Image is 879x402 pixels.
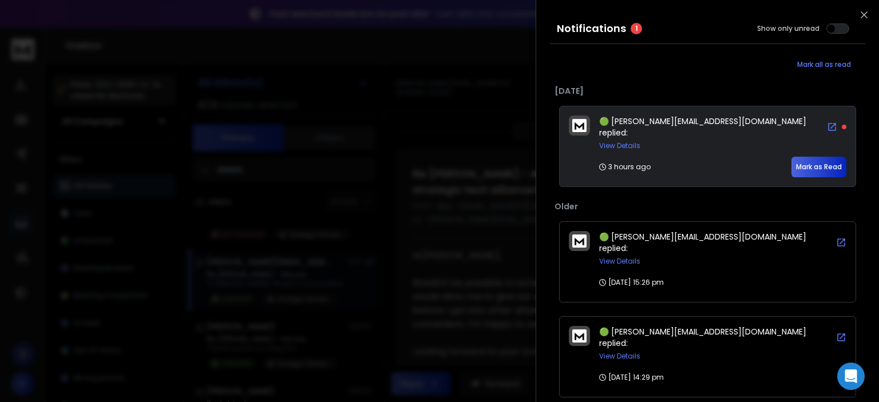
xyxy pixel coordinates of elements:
[599,257,640,266] button: View Details
[797,60,851,69] span: Mark all as read
[572,119,587,132] img: logo
[599,116,806,138] span: 🟢 [PERSON_NAME][EMAIL_ADDRESS][DOMAIN_NAME] replied:
[599,162,651,172] p: 3 hours ago
[837,363,865,390] div: Open Intercom Messenger
[557,21,626,37] h3: Notifications
[599,352,640,361] button: View Details
[572,234,587,248] img: logo
[555,201,861,212] p: Older
[757,24,819,33] label: Show only unread
[572,329,587,343] img: logo
[599,326,806,349] span: 🟢 [PERSON_NAME][EMAIL_ADDRESS][DOMAIN_NAME] replied:
[631,23,642,34] span: 1
[783,53,865,76] button: Mark all as read
[599,231,806,254] span: 🟢 [PERSON_NAME][EMAIL_ADDRESS][DOMAIN_NAME] replied:
[599,373,664,382] p: [DATE] 14:29 pm
[599,278,664,287] p: [DATE] 15:26 pm
[599,141,640,150] button: View Details
[555,85,861,97] p: [DATE]
[791,157,846,177] button: Mark as Read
